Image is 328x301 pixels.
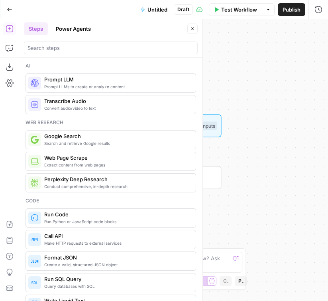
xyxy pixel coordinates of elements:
[44,140,189,147] span: Search and retrieve Google results
[44,232,189,240] span: Call API
[209,3,262,16] button: Test Workflow
[44,210,189,218] span: Run Code
[24,22,48,35] button: Steps
[220,276,232,286] button: Copy
[199,121,217,130] div: Inputs
[223,277,229,285] span: Copy
[26,62,196,69] div: Ai
[177,6,189,13] span: Draft
[44,240,189,246] span: Make HTTP requests to external services
[44,183,189,190] span: Conduct comprehensive, in-depth research
[26,197,196,204] div: Code
[278,3,305,16] button: Publish
[51,22,96,35] button: Power Agents
[44,105,189,111] span: Convert audio/video to text
[44,97,189,105] span: Transcribe Audio
[44,132,189,140] span: Google Search
[44,175,189,183] span: Perplexity Deep Research
[26,119,196,126] div: Web research
[238,277,244,285] span: Paste
[221,6,257,14] span: Test Workflow
[27,44,194,52] input: Search steps
[44,154,189,162] span: Web Page Scrape
[44,218,189,225] span: Run Python or JavaScript code blocks
[235,276,247,286] button: Paste
[100,166,248,189] div: EndOutput
[44,253,189,261] span: Format JSON
[44,162,189,168] span: Extract content from web pages
[147,6,167,14] span: Untitled
[100,114,248,137] div: WorkflowSet InputsInputs
[136,3,172,16] button: Untitled
[44,83,189,90] span: Prompt LLMs to create or analyze content
[44,283,189,289] span: Query databases with SQL
[44,75,189,83] span: Prompt LLM
[148,176,213,186] span: Output
[283,6,301,14] span: Publish
[44,261,189,268] span: Create a valid, structured JSON object
[148,169,213,177] span: End
[44,275,189,283] span: Run SQL Query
